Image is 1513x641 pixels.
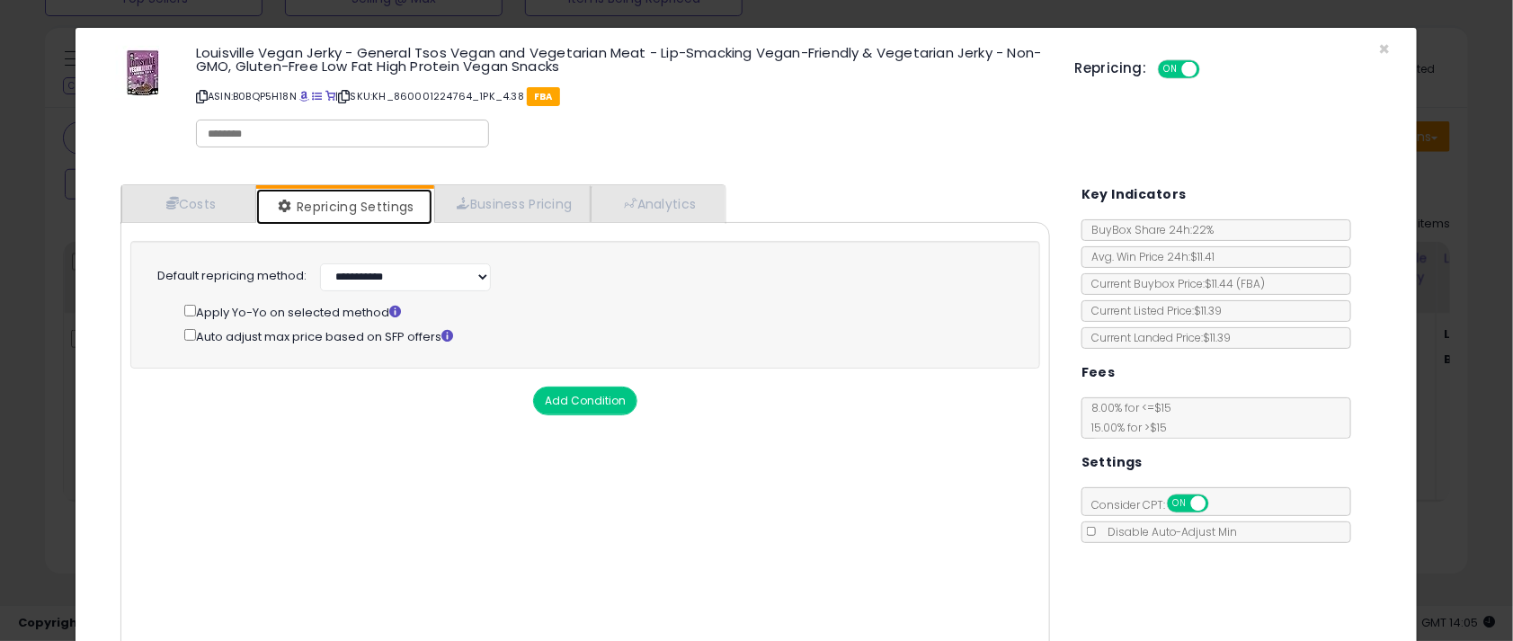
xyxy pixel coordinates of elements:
span: Disable Auto-Adjust Min [1099,524,1238,539]
span: Consider CPT: [1082,497,1233,512]
h3: Louisville Vegan Jerky - General Tsos Vegan and Vegetarian Meat - Lip-Smacking Vegan-Friendly & V... [196,46,1048,73]
a: Costs [121,185,256,222]
span: $11.44 [1205,276,1265,291]
a: Your listing only [325,89,335,103]
span: FBA [527,87,560,106]
span: ON [1160,62,1182,77]
img: 41i-x-m0FFL._SL60_.jpg [116,46,170,100]
p: ASIN: B0BQP5H18N | SKU: KH_860001224764_1PK_4.38 [196,82,1048,111]
h5: Fees [1081,361,1116,384]
span: 15.00 % for > $15 [1082,420,1167,435]
span: 8.00 % for <= $15 [1082,400,1171,435]
span: OFF [1197,62,1225,77]
span: ( FBA ) [1236,276,1265,291]
h5: Settings [1081,451,1143,474]
span: Current Listed Price: $11.39 [1082,303,1222,318]
div: Auto adjust max price based on SFP offers [184,325,1014,345]
span: BuyBox Share 24h: 22% [1082,222,1214,237]
a: All offer listings [313,89,323,103]
span: Avg. Win Price 24h: $11.41 [1082,249,1215,264]
span: × [1378,36,1390,62]
a: Repricing Settings [256,189,432,225]
h5: Repricing: [1075,61,1147,76]
label: Default repricing method: [157,268,307,285]
span: OFF [1206,496,1234,512]
span: ON [1169,496,1191,512]
a: BuyBox page [299,89,309,103]
div: Apply Yo-Yo on selected method [184,301,1014,321]
span: Current Buybox Price: [1082,276,1265,291]
a: Business Pricing [434,185,592,222]
h5: Key Indicators [1081,183,1187,206]
button: Add Condition [533,387,637,415]
span: Current Landed Price: $11.39 [1082,330,1231,345]
a: Analytics [591,185,724,222]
